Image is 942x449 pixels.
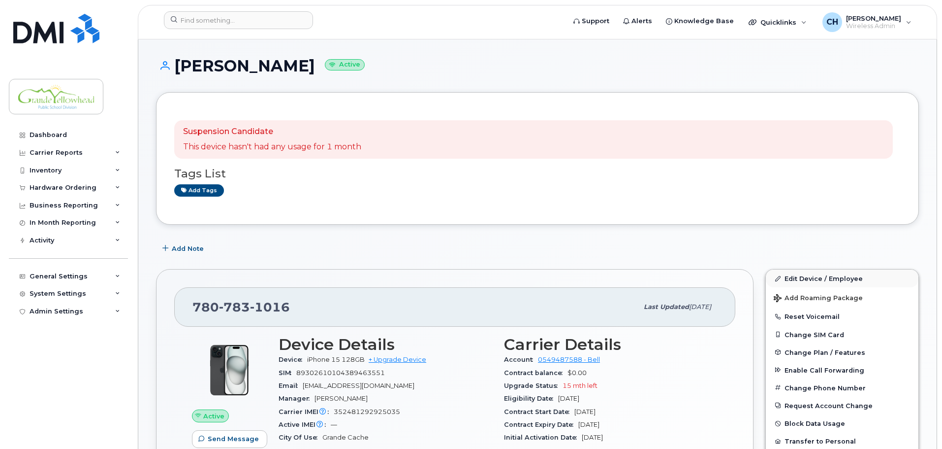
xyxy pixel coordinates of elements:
[314,395,368,402] span: [PERSON_NAME]
[250,300,290,314] span: 1016
[766,397,918,414] button: Request Account Change
[766,414,918,432] button: Block Data Usage
[279,421,331,428] span: Active IMEI
[325,59,365,70] small: Active
[331,421,337,428] span: —
[303,382,414,389] span: [EMAIL_ADDRESS][DOMAIN_NAME]
[174,168,901,180] h3: Tags List
[279,382,303,389] span: Email
[219,300,250,314] span: 783
[766,379,918,397] button: Change Phone Number
[504,369,567,377] span: Contract balance
[504,421,578,428] span: Contract Expiry Date
[279,336,492,353] h3: Device Details
[644,303,689,311] span: Last updated
[785,348,865,356] span: Change Plan / Features
[200,341,259,400] img: iPhone_15_Black.png
[183,126,361,138] p: Suspension Candidate
[766,361,918,379] button: Enable Call Forwarding
[504,336,718,353] h3: Carrier Details
[279,408,334,415] span: Carrier IMEI
[369,356,426,363] a: + Upgrade Device
[156,57,919,74] h1: [PERSON_NAME]
[785,366,864,374] span: Enable Call Forwarding
[774,294,863,304] span: Add Roaming Package
[538,356,600,363] a: 0549487588 - Bell
[689,303,711,311] span: [DATE]
[192,300,290,314] span: 780
[766,270,918,287] a: Edit Device / Employee
[504,395,558,402] span: Eligibility Date
[279,356,307,363] span: Device
[296,369,385,377] span: 89302610104389463551
[322,434,369,441] span: Grande Cache
[504,408,574,415] span: Contract Start Date
[567,369,587,377] span: $0.00
[558,395,579,402] span: [DATE]
[307,356,365,363] span: iPhone 15 128GB
[766,344,918,361] button: Change Plan / Features
[574,408,596,415] span: [DATE]
[208,434,259,444] span: Send Message
[563,382,597,389] span: 15 mth left
[504,356,538,363] span: Account
[183,141,361,153] p: This device hasn't had any usage for 1 month
[156,240,212,257] button: Add Note
[279,369,296,377] span: SIM
[766,287,918,308] button: Add Roaming Package
[174,184,224,197] a: Add tags
[172,244,204,253] span: Add Note
[582,434,603,441] span: [DATE]
[203,412,224,421] span: Active
[334,408,400,415] span: 352481292925035
[279,395,314,402] span: Manager
[578,421,599,428] span: [DATE]
[279,434,322,441] span: City Of Use
[766,326,918,344] button: Change SIM Card
[504,382,563,389] span: Upgrade Status
[766,308,918,325] button: Reset Voicemail
[504,434,582,441] span: Initial Activation Date
[192,430,267,448] button: Send Message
